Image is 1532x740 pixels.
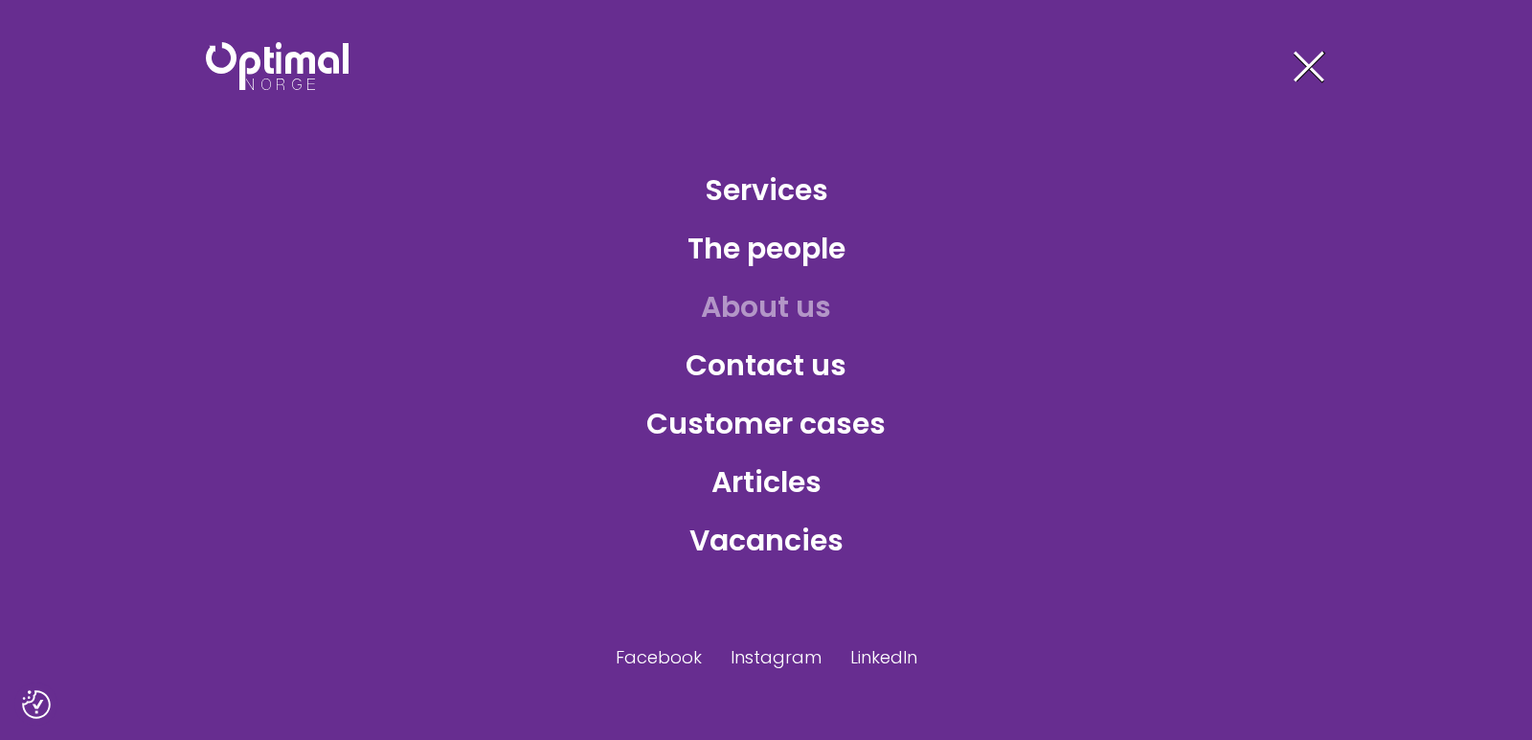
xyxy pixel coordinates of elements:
[687,228,845,269] font: The people
[705,169,828,211] font: Services
[850,644,917,670] a: LinkedIn
[696,451,837,513] a: Articles
[631,392,901,455] a: Customer cases
[22,690,51,719] img: Revisit consent button
[672,217,861,280] a: The people
[22,690,51,719] button: Consent Preferences
[686,345,846,386] font: Contact us
[670,334,862,396] a: Contact us
[731,644,822,670] a: Instagram
[616,644,702,670] a: Facebook
[689,520,844,561] font: Vacancies
[646,403,886,444] font: Customer cases
[206,42,349,90] img: Optimal Norway
[674,509,859,572] a: Vacancies
[689,159,844,221] a: Services
[686,276,846,338] a: About us
[711,461,822,503] font: Articles
[850,645,917,669] font: LinkedIn
[731,645,822,669] font: Instagram
[616,645,702,669] font: Facebook
[701,286,831,327] font: About us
